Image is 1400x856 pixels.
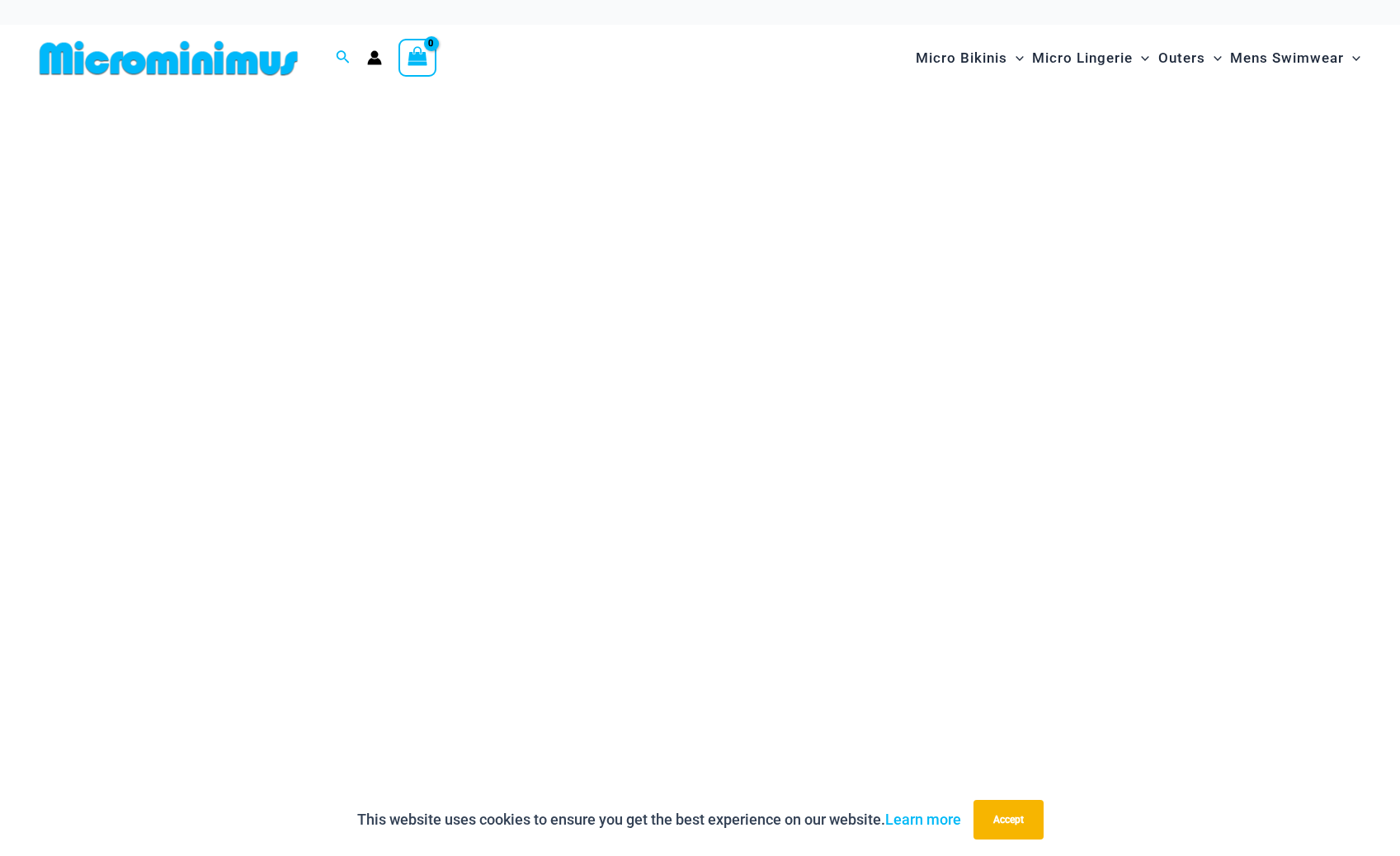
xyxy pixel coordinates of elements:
[1230,37,1344,79] span: Mens Swimwear
[1032,37,1133,79] span: Micro Lingerie
[336,48,351,68] a: Search icon link
[1007,37,1024,79] span: Menu Toggle
[1205,37,1222,79] span: Menu Toggle
[367,50,382,65] a: Account icon link
[1158,37,1205,79] span: Outers
[1226,33,1365,83] a: Mens SwimwearMenu ToggleMenu Toggle
[909,31,1367,86] nav: Site Navigation
[973,800,1044,840] button: Accept
[33,40,304,77] img: MM SHOP LOGO FLAT
[398,39,436,77] a: View Shopping Cart, empty
[912,33,1028,83] a: Micro BikinisMenu ToggleMenu Toggle
[1344,37,1360,79] span: Menu Toggle
[916,37,1007,79] span: Micro Bikinis
[1028,33,1153,83] a: Micro LingerieMenu ToggleMenu Toggle
[357,807,961,832] p: This website uses cookies to ensure you get the best experience on our website.
[1133,37,1149,79] span: Menu Toggle
[885,811,961,828] a: Learn more
[1154,33,1226,83] a: OutersMenu ToggleMenu Toggle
